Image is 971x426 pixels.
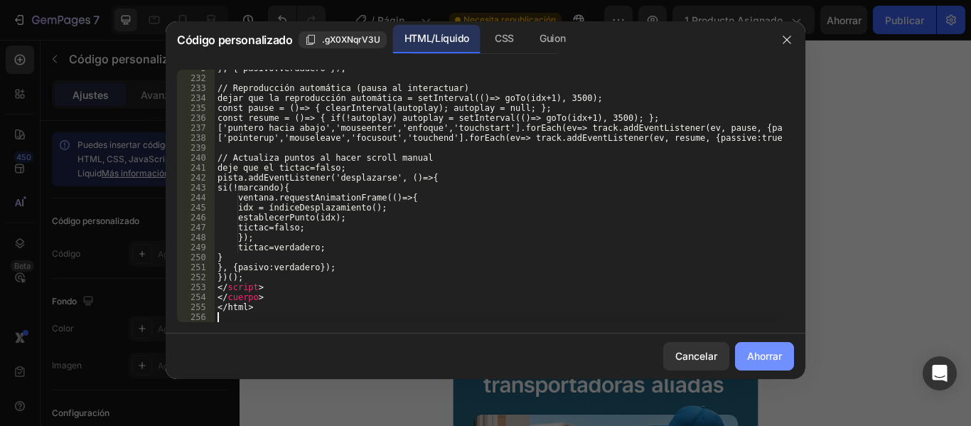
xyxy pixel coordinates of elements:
font: 235 [191,103,206,113]
font: Cancelar [675,350,717,362]
font: 251 [191,262,206,272]
font: .gX0XNqrV3U [322,34,380,45]
font: 241 [191,163,206,173]
font: 247 [191,223,206,233]
font: 248 [191,233,206,243]
font: 232 [191,73,206,83]
font: CSS [495,32,514,44]
button: .gX0XNqrV3U [299,31,387,48]
font: 252 [191,272,206,282]
font: 249 [191,243,206,252]
button: Ahorrar [735,342,794,371]
div: Abrir Intercom Messenger [923,356,957,390]
font: 236 [191,113,206,123]
font: 256 [191,312,206,322]
button: Cancelar [663,342,729,371]
font: Ahorrar [747,350,782,362]
font: 244 [191,193,206,203]
font: 245 [191,203,206,213]
font: 239 [191,143,206,153]
font: 250 [191,252,206,262]
font: 255 [191,302,206,312]
font: HTML/Líquido [404,32,469,44]
font: 253 [191,282,206,292]
font: 246 [191,213,206,223]
font: 240 [191,153,206,163]
font: Guion [540,32,565,44]
font: 254 [191,292,206,302]
font: 234 [191,93,206,103]
font: 238 [191,133,206,143]
font: 237 [191,123,206,133]
font: 242 [191,173,206,183]
font: 243 [191,183,206,193]
font: Código personalizado [177,33,293,47]
font: 233 [191,83,206,93]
